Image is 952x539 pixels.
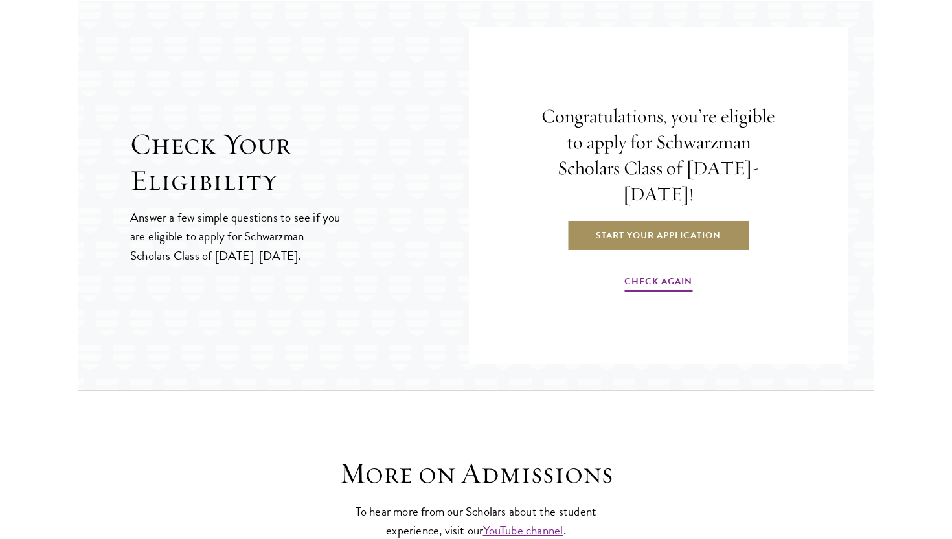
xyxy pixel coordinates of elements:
h2: Check Your Eligibility [130,126,469,199]
a: Check Again [624,273,692,293]
p: Answer a few simple questions to see if you are eligible to apply for Schwarzman Scholars Class o... [130,208,342,264]
h4: Congratulations, you’re eligible to apply for Schwarzman Scholars Class of [DATE]-[DATE]! [540,104,776,207]
a: Start Your Application [567,220,750,251]
h3: More on Admissions [275,455,677,492]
